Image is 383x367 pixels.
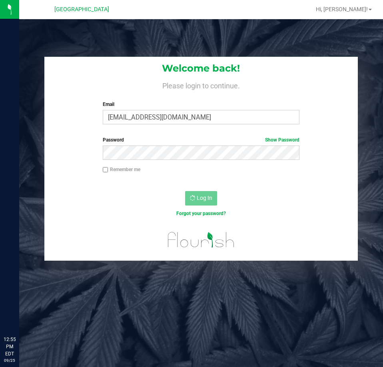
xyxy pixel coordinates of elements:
p: 12:55 PM EDT [4,336,16,357]
span: [GEOGRAPHIC_DATA] [54,6,109,13]
span: Log In [197,195,212,201]
h1: Welcome back! [44,63,357,74]
a: Forgot your password? [176,211,226,216]
input: Remember me [103,167,108,173]
label: Email [103,101,299,108]
span: Password [103,137,124,143]
span: Hi, [PERSON_NAME]! [316,6,368,12]
a: Show Password [265,137,299,143]
p: 09/25 [4,357,16,363]
img: flourish_logo.svg [162,225,240,254]
h4: Please login to continue. [44,80,357,90]
label: Remember me [103,166,140,173]
button: Log In [185,191,217,205]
